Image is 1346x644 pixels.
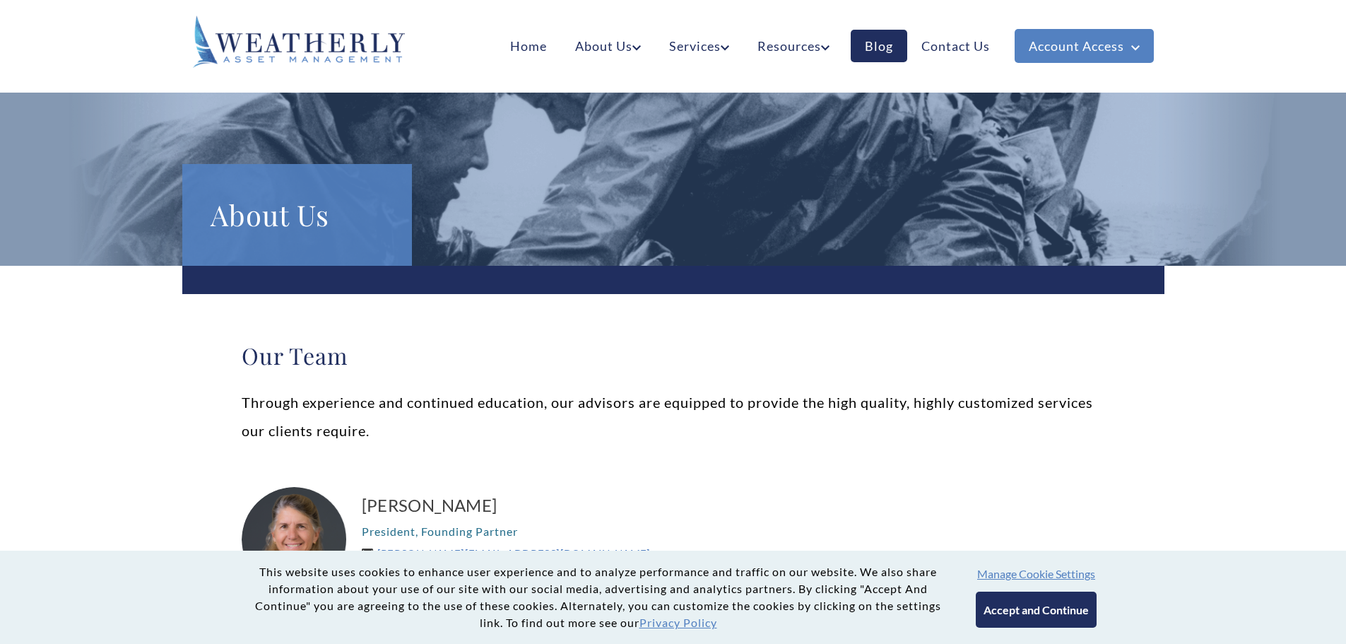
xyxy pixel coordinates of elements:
[976,592,1097,628] button: Accept and Continue
[242,341,1105,370] h2: Our Team
[211,192,384,238] h1: About Us
[362,494,1105,517] a: [PERSON_NAME]
[655,30,743,62] a: Services
[977,567,1095,580] button: Manage Cookie Settings
[639,616,717,629] a: Privacy Policy
[1015,29,1154,63] a: Account Access
[907,30,1004,62] a: Contact Us
[242,388,1105,445] p: Through experience and continued education, our advisors are equipped to provide the high quality...
[193,16,405,68] img: Weatherly
[743,30,844,62] a: Resources
[851,30,907,62] a: Blog
[496,30,561,62] a: Home
[561,30,655,62] a: About Us
[362,547,651,560] a: [PERSON_NAME][EMAIL_ADDRESS][DOMAIN_NAME]
[249,563,947,631] p: This website uses cookies to enhance user experience and to analyze performance and traffic on ou...
[362,520,1105,543] p: President, Founding Partner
